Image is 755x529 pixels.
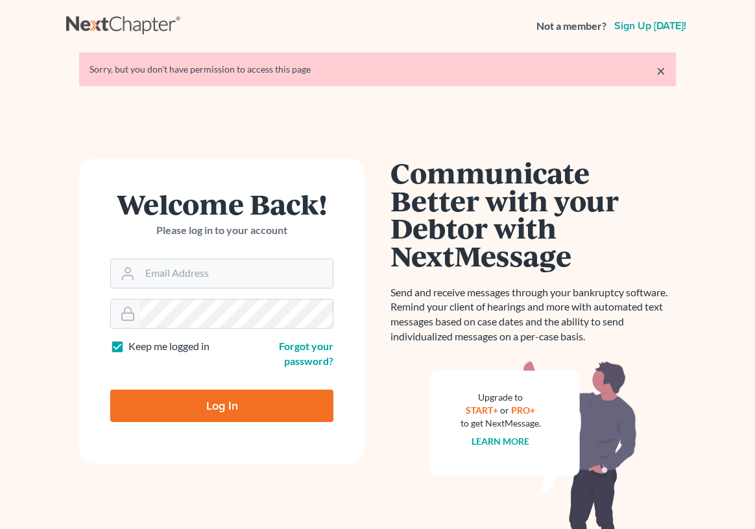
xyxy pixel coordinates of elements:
a: Learn more [472,436,530,447]
input: Email Address [140,259,333,288]
input: Log In [110,390,333,422]
h1: Welcome Back! [110,190,333,218]
a: Forgot your password? [279,340,333,367]
a: START+ [466,405,499,416]
p: Please log in to your account [110,223,333,238]
a: PRO+ [512,405,536,416]
a: Sign up [DATE]! [612,21,689,31]
div: Upgrade to [461,391,541,404]
p: Send and receive messages through your bankruptcy software. Remind your client of hearings and mo... [390,285,676,344]
label: Keep me logged in [128,339,210,354]
span: or [501,405,510,416]
div: Sorry, but you don't have permission to access this page [90,63,665,76]
div: to get NextMessage. [461,417,541,430]
strong: Not a member? [536,19,606,34]
h1: Communicate Better with your Debtor with NextMessage [390,159,676,270]
a: × [656,63,665,78]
